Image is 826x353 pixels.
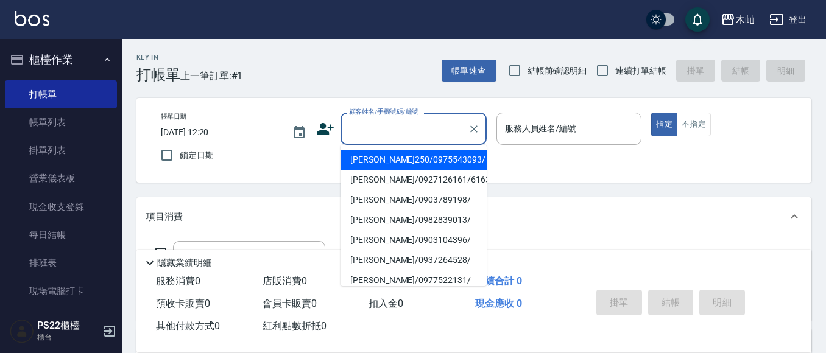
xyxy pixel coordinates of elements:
a: 現金收支登錄 [5,193,117,221]
label: 顧客姓名/手機號碼/編號 [349,107,418,116]
button: 櫃檯作業 [5,44,117,75]
span: 預收卡販賣 0 [156,298,210,309]
span: 現金應收 0 [475,298,522,309]
div: 木屾 [735,12,755,27]
button: 帳單速查 [442,60,496,82]
span: 扣入金 0 [369,298,403,309]
button: save [685,7,710,32]
li: [PERSON_NAME]/0903789198/ [341,190,487,210]
a: 每日結帳 [5,221,117,249]
span: 紅利點數折抵 0 [263,320,327,332]
li: [PERSON_NAME]/0977522131/ [341,270,487,290]
button: Clear [465,121,482,138]
a: 現場電腦打卡 [5,277,117,305]
button: Open [302,248,321,267]
li: [PERSON_NAME]/0927126161/616312 [341,170,487,190]
span: 連續打單結帳 [615,65,666,77]
span: 鎖定日期 [180,149,214,162]
span: 會員卡販賣 0 [263,298,317,309]
button: 登出 [764,9,811,31]
a: 帳單列表 [5,108,117,136]
span: 結帳前確認明細 [528,65,587,77]
img: Person [10,319,34,343]
p: 櫃台 [37,332,99,343]
button: 不指定 [677,113,711,136]
span: 業績合計 0 [475,275,522,287]
h5: PS22櫃檯 [37,320,99,332]
a: 排班表 [5,249,117,277]
button: 指定 [651,113,677,136]
button: 木屾 [716,7,760,32]
li: [PERSON_NAME]/0903104396/ [341,230,487,250]
img: Logo [15,11,49,26]
li: [PERSON_NAME]/0937264528/ [341,250,487,270]
button: Choose date, selected date is 2025-09-21 [284,118,314,147]
a: 掛單列表 [5,136,117,164]
label: 帳單日期 [161,112,186,121]
li: [PERSON_NAME]250/0975543093/ [341,150,487,170]
span: 上一筆訂單:#1 [180,68,243,83]
a: 營業儀表板 [5,164,117,192]
span: 店販消費 0 [263,275,307,287]
p: 隱藏業績明細 [157,257,212,270]
span: 服務消費 0 [156,275,200,287]
input: YYYY/MM/DD hh:mm [161,122,280,142]
span: 其他付款方式 0 [156,320,220,332]
h3: 打帳單 [136,66,180,83]
a: 打帳單 [5,80,117,108]
li: [PERSON_NAME]/0982839013/ [341,210,487,230]
h2: Key In [136,54,180,61]
div: 項目消費 [136,197,811,236]
p: 項目消費 [146,211,183,223]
